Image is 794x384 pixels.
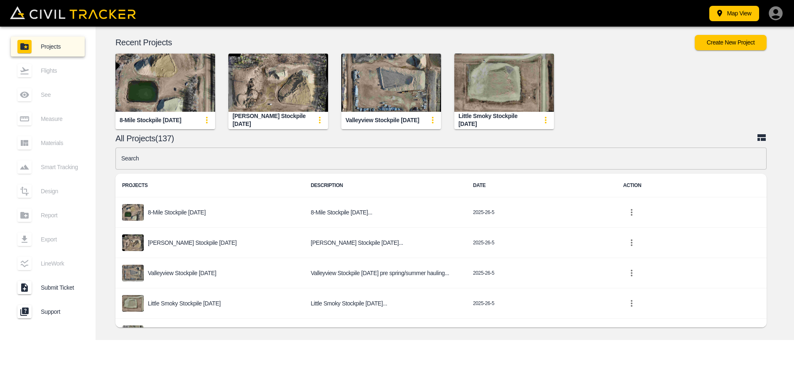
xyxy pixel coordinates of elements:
[198,112,215,128] button: update-card-details
[148,209,206,216] p: 8-Mile Stockpile [DATE]
[122,295,144,312] img: project-image
[122,204,144,221] img: project-image
[41,284,78,291] span: Submit Ticket
[454,54,554,112] img: Little Smoky Stockpile April 17,2025
[228,54,328,112] img: Hunke Stockpile April 17,2025
[122,234,144,251] img: project-image
[341,54,441,112] img: Valleyview Stockpile April 17,2025
[11,302,85,322] a: Support
[120,116,181,124] div: 8-Mile Stockpile [DATE]
[466,197,616,228] td: 2025-26-5
[311,268,460,278] h6: Valleyview Stockpile April 17,2025 pre spring/summer hauling
[466,258,616,288] td: 2025-26-5
[466,228,616,258] td: 2025-26-5
[695,35,767,50] button: Create New Project
[41,308,78,315] span: Support
[11,37,85,57] a: Projects
[311,238,460,248] h6: Hunke Stockpile April 23,2025
[148,239,237,246] p: [PERSON_NAME] Stockpile [DATE]
[115,54,215,112] img: 8-Mile Stockpile April 23,2025
[115,135,757,142] p: All Projects(137)
[115,39,695,46] p: Recent Projects
[537,112,554,128] button: update-card-details
[10,6,136,19] img: Civil Tracker
[709,6,759,21] button: Map View
[304,174,466,197] th: DESCRIPTION
[41,43,78,50] span: Projects
[311,207,460,218] h6: 8-Mile Stockpile April 23,2025
[458,112,537,128] div: Little Smoky Stockpile [DATE]
[148,300,221,307] p: Little Smoky Stockpile [DATE]
[466,319,616,349] td: 2025-26-5
[617,174,767,197] th: ACTION
[424,112,441,128] button: update-card-details
[115,174,304,197] th: PROJECTS
[233,112,311,128] div: [PERSON_NAME] Stockpile [DATE]
[466,288,616,319] td: 2025-26-5
[311,298,460,309] h6: Little Smoky Stockpile April 17,2025
[311,112,328,128] button: update-card-details
[466,174,616,197] th: DATE
[148,270,216,276] p: Valleyview Stockpile [DATE]
[122,325,144,342] img: project-image
[346,116,419,124] div: Valleyview Stockpile [DATE]
[11,278,85,298] a: Submit Ticket
[122,265,144,281] img: project-image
